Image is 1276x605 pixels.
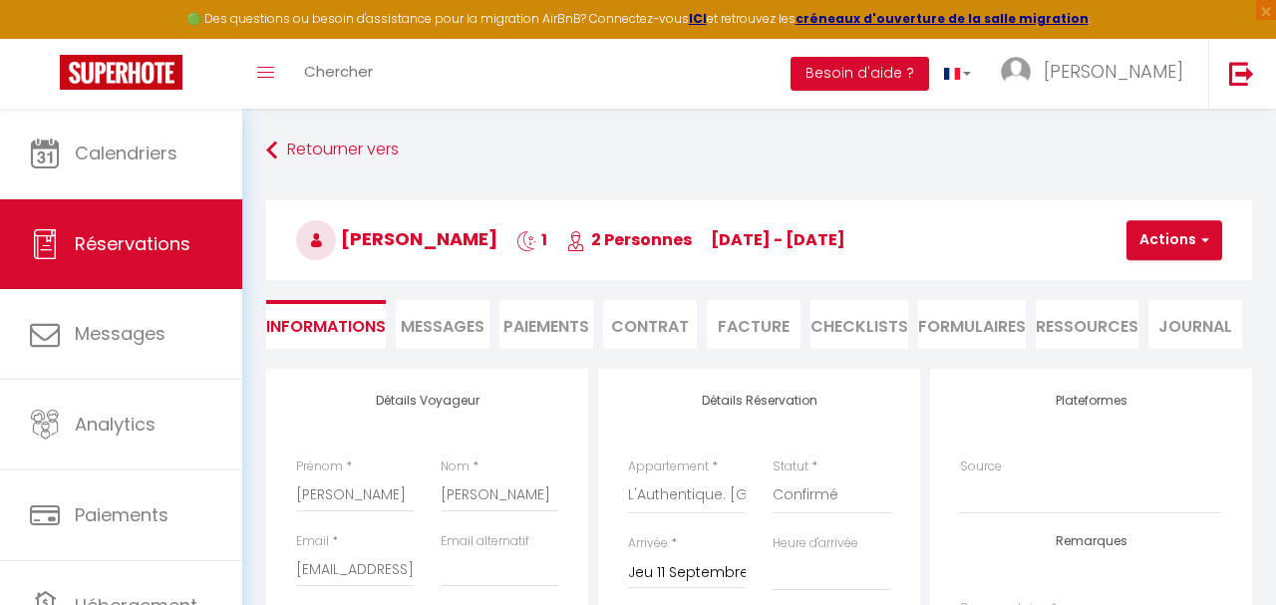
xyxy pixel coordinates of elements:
[791,57,929,91] button: Besoin d'aide ?
[441,532,529,551] label: Email alternatif
[796,10,1089,27] a: créneaux d'ouverture de la salle migration
[441,457,470,476] label: Nom
[986,39,1208,109] a: ... [PERSON_NAME]
[296,532,329,551] label: Email
[304,61,373,82] span: Chercher
[75,321,165,346] span: Messages
[566,228,692,251] span: 2 Personnes
[289,39,388,109] a: Chercher
[773,457,808,476] label: Statut
[1148,300,1242,349] li: Journal
[1001,57,1031,87] img: ...
[75,231,190,256] span: Réservations
[810,300,908,349] li: CHECKLISTS
[266,133,1252,168] a: Retourner vers
[266,300,386,349] li: Informations
[516,228,547,251] span: 1
[296,226,497,251] span: [PERSON_NAME]
[689,10,707,27] a: ICI
[960,394,1222,408] h4: Plateformes
[1229,61,1254,86] img: logout
[773,534,858,553] label: Heure d'arrivée
[628,394,890,408] h4: Détails Réservation
[75,502,168,527] span: Paiements
[707,300,800,349] li: Facture
[75,141,177,165] span: Calendriers
[296,457,343,476] label: Prénom
[603,300,697,349] li: Contrat
[401,315,484,338] span: Messages
[960,457,1002,476] label: Source
[1044,59,1183,84] span: [PERSON_NAME]
[499,300,593,349] li: Paiements
[296,394,558,408] h4: Détails Voyageur
[60,55,182,90] img: Super Booking
[75,412,156,437] span: Analytics
[711,228,845,251] span: [DATE] - [DATE]
[16,8,76,68] button: Ouvrir le widget de chat LiveChat
[918,300,1026,349] li: FORMULAIRES
[1126,220,1222,260] button: Actions
[1036,300,1138,349] li: Ressources
[960,534,1222,548] h4: Remarques
[628,457,709,476] label: Appartement
[628,534,668,553] label: Arrivée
